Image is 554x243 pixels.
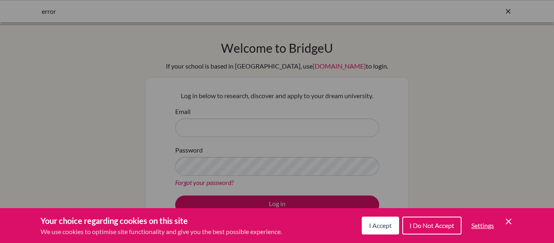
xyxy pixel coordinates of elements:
button: I Do Not Accept [402,217,462,234]
span: Settings [471,221,494,229]
span: I Do Not Accept [410,221,454,229]
p: We use cookies to optimise site functionality and give you the best possible experience. [41,227,282,237]
h3: Your choice regarding cookies on this site [41,215,282,227]
button: I Accept [362,217,399,234]
button: Save and close [504,217,513,226]
button: Settings [465,217,500,234]
span: I Accept [369,221,392,229]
